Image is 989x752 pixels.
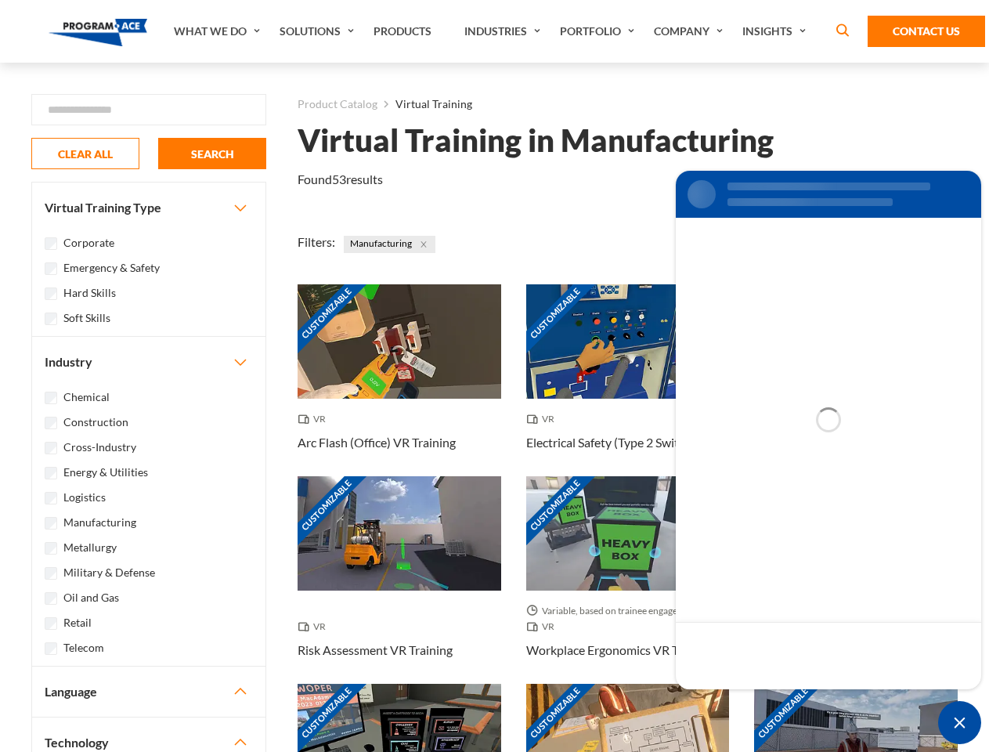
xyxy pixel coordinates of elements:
[32,183,265,233] button: Virtual Training Type
[298,234,335,249] span: Filters:
[45,617,57,630] input: Retail
[526,433,730,452] h3: Electrical Safety (Type 2 Switchgear) VR Training
[298,411,332,427] span: VR
[45,262,57,275] input: Emergency & Safety
[868,16,985,47] a: Contact Us
[63,564,155,581] label: Military & Defense
[63,539,117,556] label: Metallurgy
[45,542,57,555] input: Metallurgy
[45,313,57,325] input: Soft Skills
[344,236,435,253] span: Manufacturing
[45,287,57,300] input: Hard Skills
[938,701,981,744] span: Minimize live chat window
[298,433,456,452] h3: Arc Flash (Office) VR Training
[63,389,110,406] label: Chemical
[526,603,730,619] span: Variable, based on trainee engagement with exercises.
[45,467,57,479] input: Energy & Utilities
[526,411,561,427] span: VR
[63,259,160,277] label: Emergency & Safety
[45,492,57,504] input: Logistics
[63,514,136,531] label: Manufacturing
[377,94,472,114] li: Virtual Training
[63,309,110,327] label: Soft Skills
[45,642,57,655] input: Telecom
[63,439,136,456] label: Cross-Industry
[298,170,383,189] p: Found results
[415,236,432,253] button: Close
[45,567,57,580] input: Military & Defense
[45,392,57,404] input: Chemical
[672,167,985,693] iframe: SalesIQ Chat Window
[63,614,92,631] label: Retail
[298,619,332,634] span: VR
[526,619,561,634] span: VR
[298,641,453,660] h3: Risk Assessment VR Training
[45,442,57,454] input: Cross-Industry
[298,476,501,684] a: Customizable Thumbnail - Risk Assessment VR Training VR Risk Assessment VR Training
[63,489,106,506] label: Logistics
[332,172,346,186] em: 53
[526,641,716,660] h3: Workplace Ergonomics VR Training
[298,284,501,476] a: Customizable Thumbnail - Arc Flash (Office) VR Training VR Arc Flash (Office) VR Training
[63,414,128,431] label: Construction
[45,237,57,250] input: Corporate
[63,464,148,481] label: Energy & Utilities
[45,592,57,605] input: Oil and Gas
[526,284,730,476] a: Customizable Thumbnail - Electrical Safety (Type 2 Switchgear) VR Training VR Electrical Safety (...
[45,417,57,429] input: Construction
[526,476,730,684] a: Customizable Thumbnail - Workplace Ergonomics VR Training Variable, based on trainee engagement w...
[32,667,265,717] button: Language
[45,517,57,530] input: Manufacturing
[298,127,774,154] h1: Virtual Training in Manufacturing
[32,337,265,387] button: Industry
[938,701,981,744] div: Chat Widget
[31,138,139,169] button: CLEAR ALL
[63,589,119,606] label: Oil and Gas
[63,284,116,302] label: Hard Skills
[63,639,104,656] label: Telecom
[298,94,958,114] nav: breadcrumb
[49,19,148,46] img: Program-Ace
[298,94,377,114] a: Product Catalog
[63,234,114,251] label: Corporate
